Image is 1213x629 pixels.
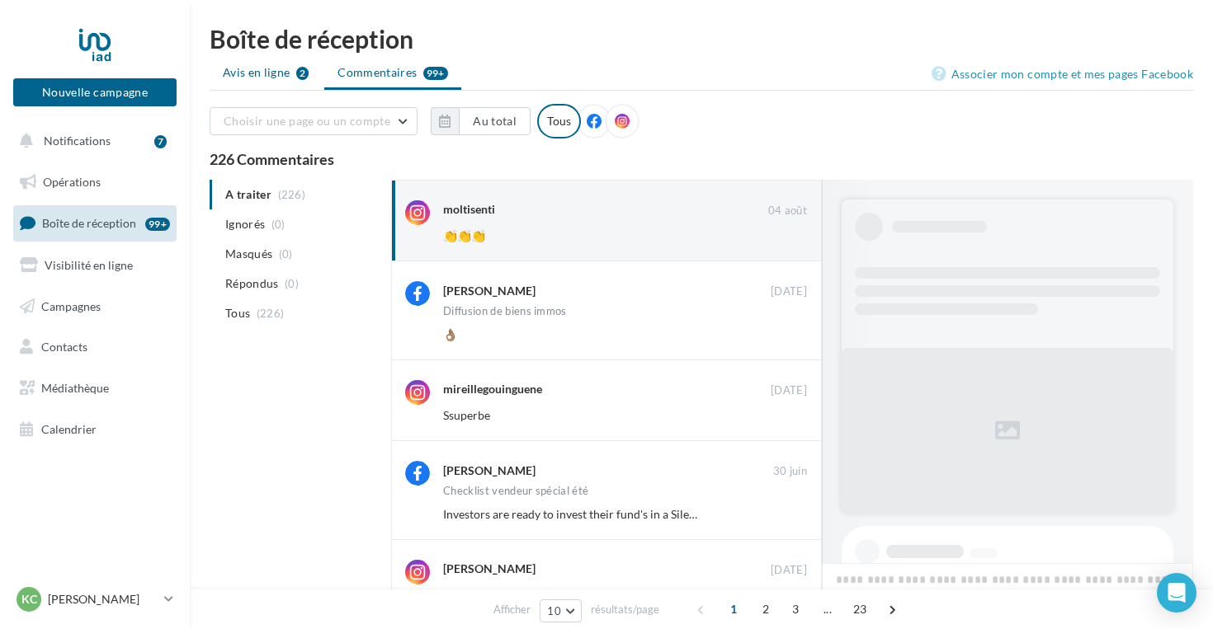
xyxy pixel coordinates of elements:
span: 10 [547,604,561,617]
div: Open Intercom Messenger [1157,573,1196,613]
span: (0) [279,247,293,261]
span: 👌🏽 [443,327,457,341]
span: Opérations [43,175,101,189]
div: [PERSON_NAME] [443,283,536,299]
span: [DATE] [771,383,807,398]
div: 2 [296,67,309,80]
span: Tous [225,305,250,322]
a: Associer mon compte et mes pages Facebook [932,64,1193,84]
span: (226) [257,307,285,320]
a: Campagnes [10,289,180,324]
span: Choisir une page ou un compte [224,114,390,128]
div: 99+ [145,218,170,231]
span: KC [21,591,37,608]
button: Au total [459,107,531,135]
span: résultats/page [591,602,659,617]
span: ... [814,596,841,622]
span: Campagnes [41,298,101,312]
a: Médiathèque [10,371,180,406]
span: Calendrier [41,422,97,436]
span: Notifications [44,134,111,148]
span: 1 [720,596,747,622]
a: Visibilité en ligne [10,248,180,283]
span: Ignorés [225,216,265,232]
div: [PERSON_NAME] [443,462,536,479]
a: Contacts [10,330,180,364]
a: Opérations [10,165,180,199]
span: 👏👏👏 [443,228,485,242]
button: 10 [540,599,582,622]
div: Boîte de réception [210,26,1193,51]
span: Contacts [41,340,87,354]
div: Diffusion de biens immos [443,306,567,317]
a: Boîte de réception99+ [10,205,180,241]
span: Heureuse pour toi😍 cette maison était sublime . [443,588,691,602]
button: Nouvelle campagne [13,78,177,106]
button: Notifications 7 [10,124,173,158]
a: KC [PERSON_NAME] [13,584,177,615]
div: mireillegouinguene [443,381,542,397]
span: Boîte de réception [42,216,136,230]
div: [PERSON_NAME] [443,561,536,577]
div: Tous [537,104,581,138]
p: [PERSON_NAME] [48,591,158,608]
span: Masqués [225,246,272,262]
button: Au total [431,107,531,135]
div: Checklist vendeur spécial été [443,486,588,496]
div: 7 [154,135,167,148]
span: [DATE] [771,284,807,299]
span: Afficher [493,602,531,617]
button: Choisir une page ou un compte [210,107,418,135]
div: moltisenti [443,201,495,218]
span: Répondus [225,275,279,292]
span: (0) [271,218,286,231]
span: 23 [847,596,874,622]
span: (0) [285,277,299,290]
span: Ssuperbe [443,408,490,422]
span: Avis en ligne [223,64,290,81]
div: 226 Commentaires [210,152,1193,167]
span: [DATE] [771,563,807,578]
span: 30 juin [773,464,807,479]
a: Calendrier [10,412,180,447]
span: Visibilité en ligne [45,258,133,272]
span: 2 [753,596,779,622]
span: 3 [782,596,809,622]
span: Médiathèque [41,381,109,395]
span: 04 août [768,204,807,218]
